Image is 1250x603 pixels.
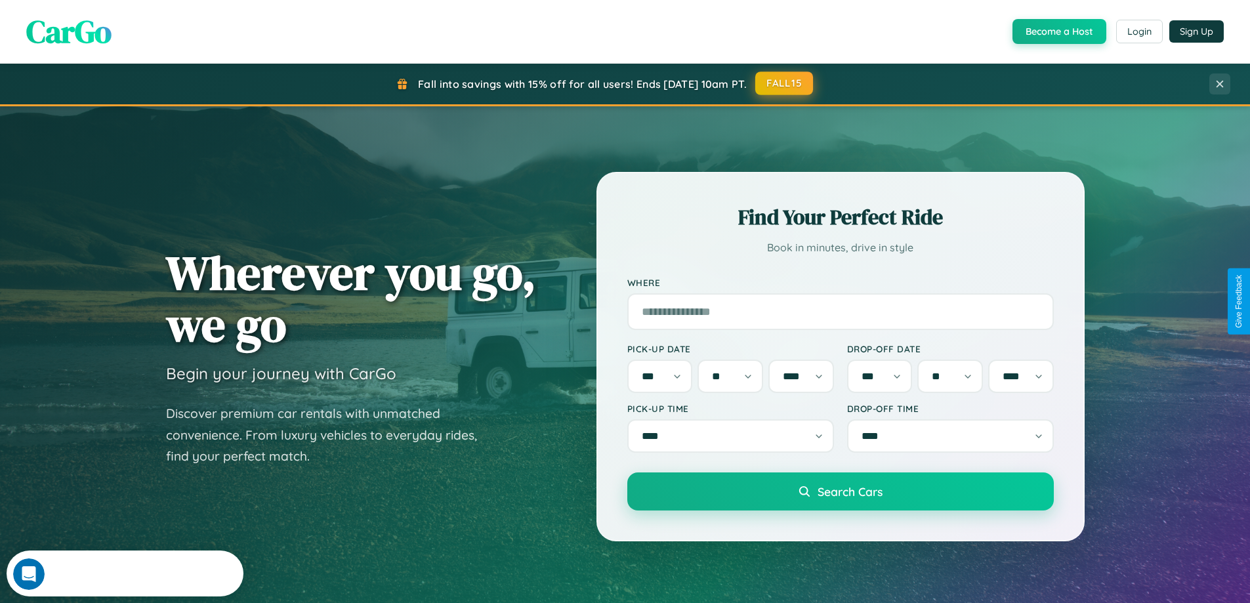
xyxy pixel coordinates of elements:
label: Drop-off Time [847,403,1054,414]
p: Discover premium car rentals with unmatched convenience. From luxury vehicles to everyday rides, ... [166,403,494,467]
label: Pick-up Date [627,343,834,354]
button: FALL15 [755,72,813,95]
h2: Find Your Perfect Ride [627,203,1054,232]
span: Search Cars [818,484,883,499]
div: Give Feedback [1234,275,1243,328]
span: Fall into savings with 15% off for all users! Ends [DATE] 10am PT. [418,77,747,91]
button: Become a Host [1012,19,1106,44]
button: Search Cars [627,472,1054,510]
h1: Wherever you go, we go [166,247,536,350]
label: Where [627,277,1054,288]
span: CarGo [26,10,112,53]
p: Book in minutes, drive in style [627,238,1054,257]
label: Drop-off Date [847,343,1054,354]
iframe: Intercom live chat [13,558,45,590]
button: Login [1116,20,1163,43]
button: Sign Up [1169,20,1224,43]
iframe: Intercom live chat discovery launcher [7,551,243,596]
label: Pick-up Time [627,403,834,414]
h3: Begin your journey with CarGo [166,364,396,383]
